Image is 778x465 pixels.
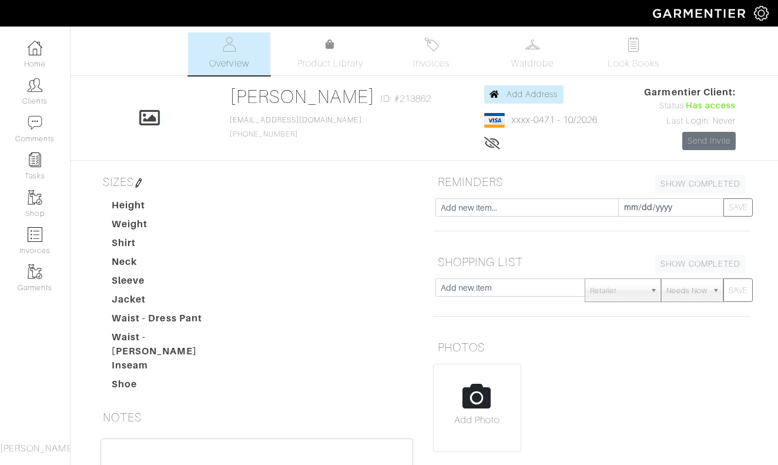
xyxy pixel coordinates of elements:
[230,116,361,138] span: [PHONE_NUMBER]
[28,227,42,242] img: orders-icon-0abe47150d42831381b5fb84f609e132dff9fe21cb692f30cb5eec754e2cba89.png
[484,85,564,104] a: Add Address
[435,198,619,217] input: Add new item...
[512,115,598,125] a: xxxx-0471 - 10/2026
[98,406,415,429] h5: NOTES
[28,264,42,279] img: garments-icon-b7da505a4dc4fd61783c78ac3ca0ef83fa9d6f193b1c9dc38574b1d14d53ca28.png
[484,113,505,128] img: visa-934b35602734be37eb7d5d7e5dbcd2044c359bf20a24dc3361ca3fa54326a8a7.png
[666,279,707,303] span: Needs Now
[209,57,249,71] span: Overview
[433,250,750,274] h5: SHOPPING LIST
[289,38,371,71] a: Product Library
[103,236,237,255] dt: Shirt
[28,190,42,205] img: garments-icon-b7da505a4dc4fd61783c78ac3ca0ef83fa9d6f193b1c9dc38574b1d14d53ca28.png
[103,377,237,396] dt: Shoe
[103,198,237,217] dt: Height
[644,115,736,128] div: Last Login: Never
[590,279,645,303] span: Retailer
[28,115,42,130] img: comment-icon-a0a6a9ef722e966f86d9cbdc48e553b5cf19dbc54f86b18d962a5391bc8f6eb6.png
[413,57,449,71] span: Invoices
[435,278,585,297] input: Add new item
[230,116,361,124] a: [EMAIL_ADDRESS][DOMAIN_NAME]
[297,57,364,71] span: Product Library
[28,152,42,167] img: reminder-icon-8004d30b9f0a5d33ae49ab947aed9ed385cf756f9e5892f1edd6e32f2345188e.png
[103,255,237,274] dt: Neck
[222,37,237,52] img: basicinfo-40fd8af6dae0f16599ec9e87c0ef1c0a1fdea2edbe929e3d69a839185d80c458.svg
[230,86,375,107] a: [PERSON_NAME]
[686,99,736,112] span: Has access
[655,175,746,193] a: SHOW COMPLETED
[644,99,736,112] div: Status:
[103,358,237,377] dt: Inseam
[424,37,439,52] img: orders-27d20c2124de7fd6de4e0e44c1d41de31381a507db9b33961299e4e07d508b8c.svg
[723,278,753,302] button: SAVE
[647,3,754,24] img: garmentier-logo-header-white-b43fb05a5012e4ada735d5af1a66efaba907eab6374d6393d1fbf88cb4ef424d.png
[655,255,746,273] a: SHOW COMPLETED
[103,311,237,330] dt: Waist - Dress Pant
[592,32,675,75] a: Look Books
[381,92,432,106] span: ID: #213862
[644,85,736,99] span: Garmentier Client:
[28,41,42,55] img: dashboard-icon-dbcd8f5a0b271acd01030246c82b418ddd0df26cd7fceb0bd07c9910d44c42f6.png
[507,89,558,99] span: Add Address
[491,32,574,75] a: Wardrobe
[103,217,237,236] dt: Weight
[608,57,660,71] span: Look Books
[98,170,415,194] h5: SIZES
[103,293,237,311] dt: Jacket
[433,336,750,359] h5: PHOTOS
[626,37,641,52] img: todo-9ac3debb85659649dc8f770b8b6100bb5dab4b48dedcbae339e5042a72dfd3cc.svg
[103,330,237,358] dt: Waist - [PERSON_NAME]
[754,6,769,21] img: gear-icon-white-bd11855cb880d31180b6d7d6211b90ccbf57a29d726f0c71d8c61bd08dd39cc2.png
[390,32,472,75] a: Invoices
[188,32,270,75] a: Overview
[28,78,42,92] img: clients-icon-6bae9207a08558b7cb47a8932f037763ab4055f8c8b6bfacd5dc20c3e0201464.png
[682,132,736,150] a: Send Invite
[103,274,237,293] dt: Sleeve
[134,178,143,188] img: pen-cf24a1663064a2ec1b9c1bd2387e9de7a2fa800b781884d57f21acf72779bad2.png
[723,198,753,217] button: SAVE
[511,57,554,71] span: Wardrobe
[433,170,750,194] h5: REMINDERS
[525,37,540,52] img: wardrobe-487a4870c1b7c33e795ec22d11cfc2ed9d08956e64fb3008fe2437562e282088.svg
